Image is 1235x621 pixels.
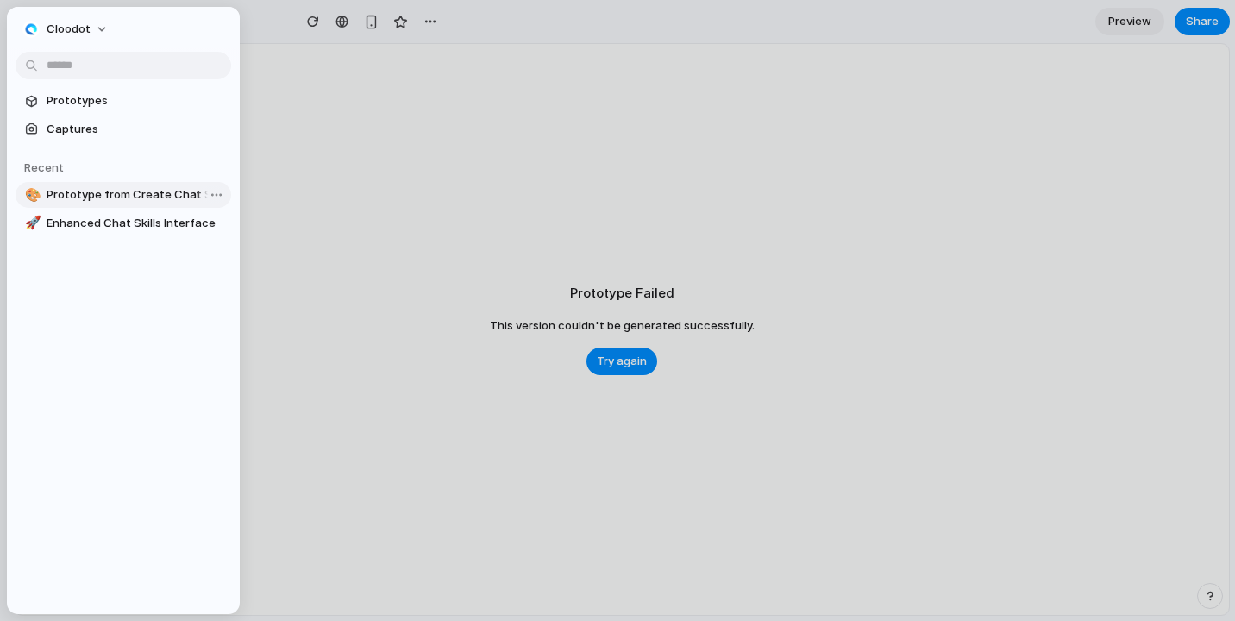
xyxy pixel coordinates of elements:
a: Prototypes [16,88,231,114]
div: 🎨 [25,185,37,205]
a: Captures [16,116,231,142]
span: Recent [24,160,64,174]
a: 🎨Prototype from Create Chat Skills [16,182,231,208]
div: 🚀 [25,213,37,233]
a: 🚀Enhanced Chat Skills Interface [16,210,231,236]
button: Cloodot [16,16,117,43]
span: Prototype from Create Chat Skills [47,186,224,204]
span: Prototypes [47,92,224,110]
button: 🎨 [22,186,40,204]
span: Captures [47,121,224,138]
button: 🚀 [22,215,40,232]
span: Cloodot [47,21,91,38]
span: Enhanced Chat Skills Interface [47,215,224,232]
